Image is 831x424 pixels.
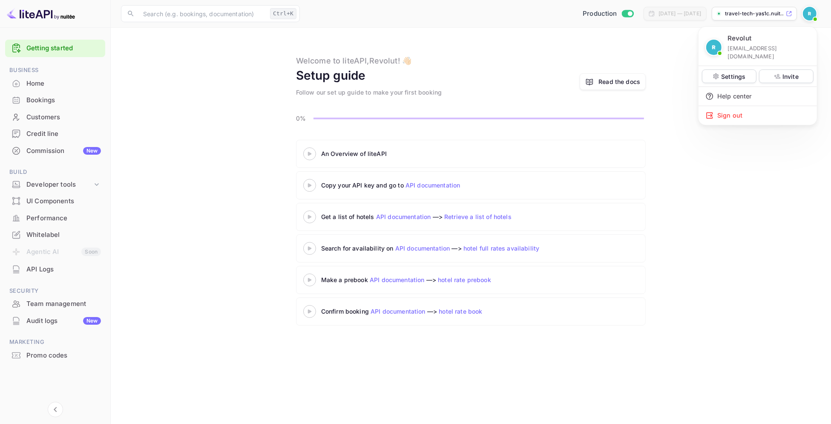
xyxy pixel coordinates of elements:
p: [EMAIL_ADDRESS][DOMAIN_NAME] [727,44,810,61]
p: Settings [721,72,745,81]
img: Revolut [706,40,722,55]
div: Sign out [699,106,817,125]
p: Invite [782,72,799,81]
p: Revolut [727,34,751,43]
div: Help center [699,87,817,106]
